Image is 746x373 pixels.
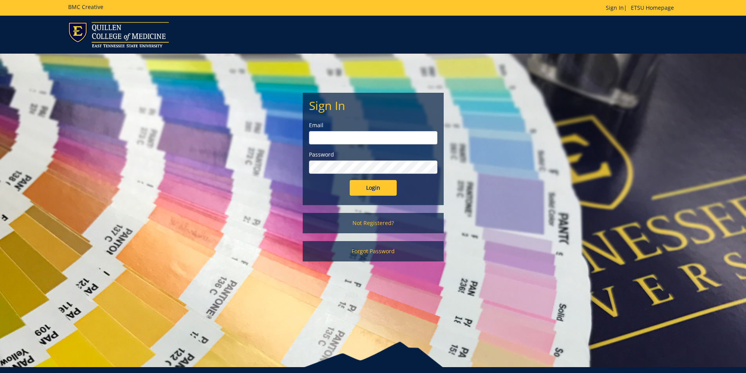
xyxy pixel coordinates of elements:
[68,22,169,47] img: ETSU logo
[606,4,678,12] p: |
[309,151,437,159] label: Password
[627,4,678,11] a: ETSU Homepage
[309,121,437,129] label: Email
[606,4,624,11] a: Sign In
[303,213,444,233] a: Not Registered?
[68,4,103,10] h5: BMC Creative
[350,180,397,196] input: Login
[303,241,444,261] a: Forgot Password
[309,99,437,112] h2: Sign In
